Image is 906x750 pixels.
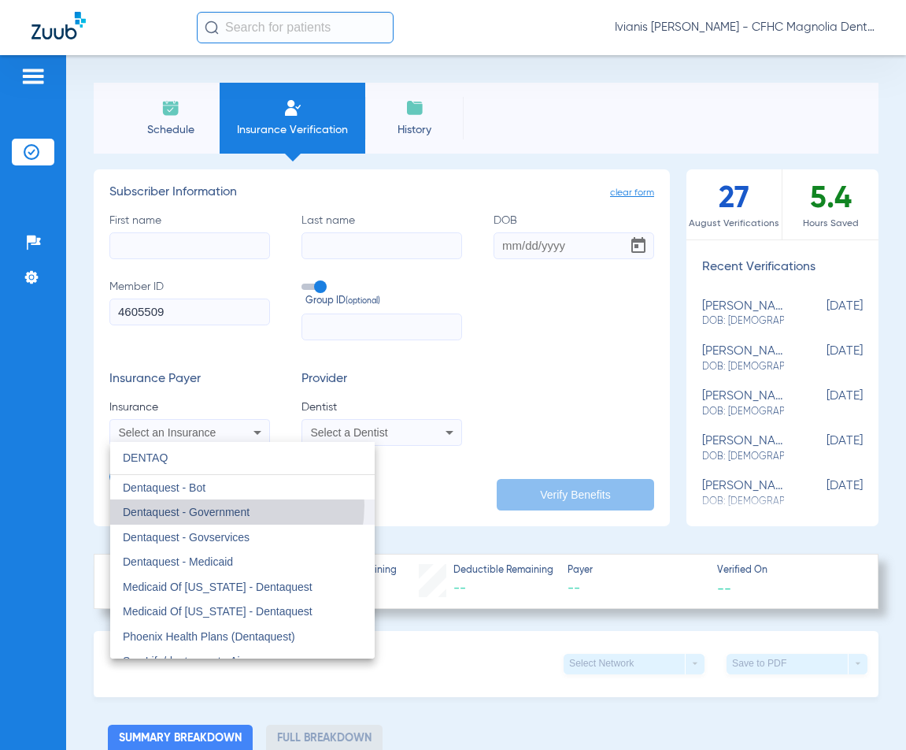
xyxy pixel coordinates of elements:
[110,442,375,474] input: dropdown search
[123,506,250,518] span: Dentaquest - Government
[123,481,205,494] span: Dentaquest - Bot
[827,674,906,750] iframe: Chat Widget
[123,531,250,544] span: Dentaquest - Govservices
[123,655,240,667] span: Sun Life/dentaquest - Ai
[123,581,312,593] span: Medicaid Of [US_STATE] - Dentaquest
[123,630,295,643] span: Phoenix Health Plans (Dentaquest)
[123,555,233,568] span: Dentaquest - Medicaid
[123,605,312,618] span: Medicaid Of [US_STATE] - Dentaquest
